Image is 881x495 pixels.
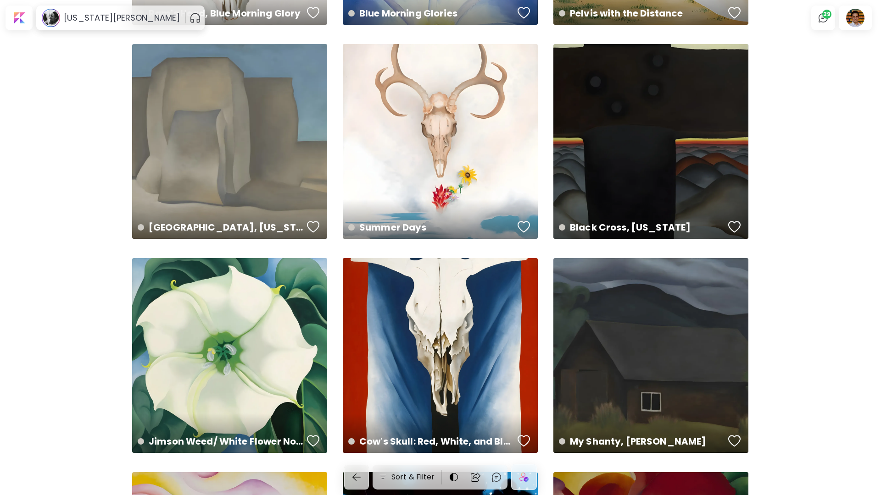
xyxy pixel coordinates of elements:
button: favorites [305,218,322,236]
img: chatIcon [491,472,502,483]
a: [GEOGRAPHIC_DATA], [US_STATE]favoriteshttps://cdn.kaleido.art/CDN/Artwork/153644/Primary/medium.w... [132,44,327,239]
span: 29 [822,10,831,19]
h4: Pelvis with the Distance [559,6,725,20]
h4: My Shanty, [PERSON_NAME] [559,434,725,448]
button: back [344,465,369,489]
h4: Ram's Head, Blue Morning Glory [138,6,304,20]
h4: Cow's Skull: Red, White, and Blue [348,434,514,448]
button: favorites [305,4,322,22]
img: back [351,472,362,483]
h6: Sort & Filter [391,472,435,483]
h4: Summer Days [348,220,514,234]
button: favorites [726,432,743,450]
a: Black Cross, [US_STATE]favoriteshttps://cdn.kaleido.art/CDN/Artwork/153642/Primary/medium.webp?up... [553,44,748,239]
button: favorites [726,4,743,22]
button: pauseOutline IconGradient Icon [190,11,201,25]
h4: Blue Morning Glories [348,6,514,20]
h6: [US_STATE][PERSON_NAME] [64,12,180,23]
button: favorites [515,218,533,236]
h4: Jimson Weed/ White Flower No. 1 [138,434,304,448]
img: chatIcon [818,12,829,23]
a: Summer Daysfavoriteshttps://cdn.kaleido.art/CDN/Artwork/153643/Primary/medium.webp?updated=686990 [343,44,538,239]
button: favorites [515,432,533,450]
button: favorites [305,432,322,450]
h4: Black Cross, [US_STATE] [559,220,725,234]
a: Jimson Weed/ White Flower No. 1favoriteshttps://cdn.kaleido.art/CDN/Artwork/153641/Primary/medium... [132,258,327,453]
button: favorites [726,218,743,236]
img: icon [519,473,529,482]
a: My Shanty, [PERSON_NAME]favoriteshttps://cdn.kaleido.art/CDN/Artwork/153639/Primary/medium.webp?u... [553,258,748,453]
a: back [344,465,373,489]
button: favorites [515,4,533,22]
a: Cow's Skull: Red, White, and Bluefavoriteshttps://cdn.kaleido.art/CDN/Artwork/153640/Primary/medi... [343,258,538,453]
h4: [GEOGRAPHIC_DATA], [US_STATE] [138,220,304,234]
